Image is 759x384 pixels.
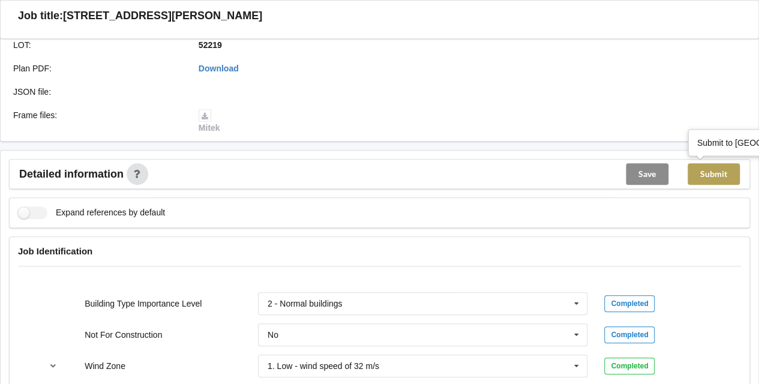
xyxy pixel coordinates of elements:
[268,299,343,308] div: 2 - Normal buildings
[18,245,741,257] h4: Job Identification
[5,62,190,74] div: Plan PDF :
[604,326,655,343] div: Completed
[18,9,63,23] h3: Job title:
[199,64,239,73] a: Download
[268,362,379,370] div: 1. Low - wind speed of 32 m/s
[199,110,220,133] a: Mitek
[5,109,190,134] div: Frame files :
[199,40,222,50] b: 52219
[19,169,124,179] span: Detailed information
[604,295,655,312] div: Completed
[85,299,202,308] label: Building Type Importance Level
[41,355,65,377] button: reference-toggle
[85,361,125,371] label: Wind Zone
[5,39,190,51] div: LOT :
[268,331,278,339] div: No
[63,9,262,23] h3: [STREET_ADDRESS][PERSON_NAME]
[688,163,740,185] button: Submit
[18,206,165,219] label: Expand references by default
[5,86,190,98] div: JSON file :
[604,358,655,374] div: Completed
[85,330,162,340] label: Not For Construction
